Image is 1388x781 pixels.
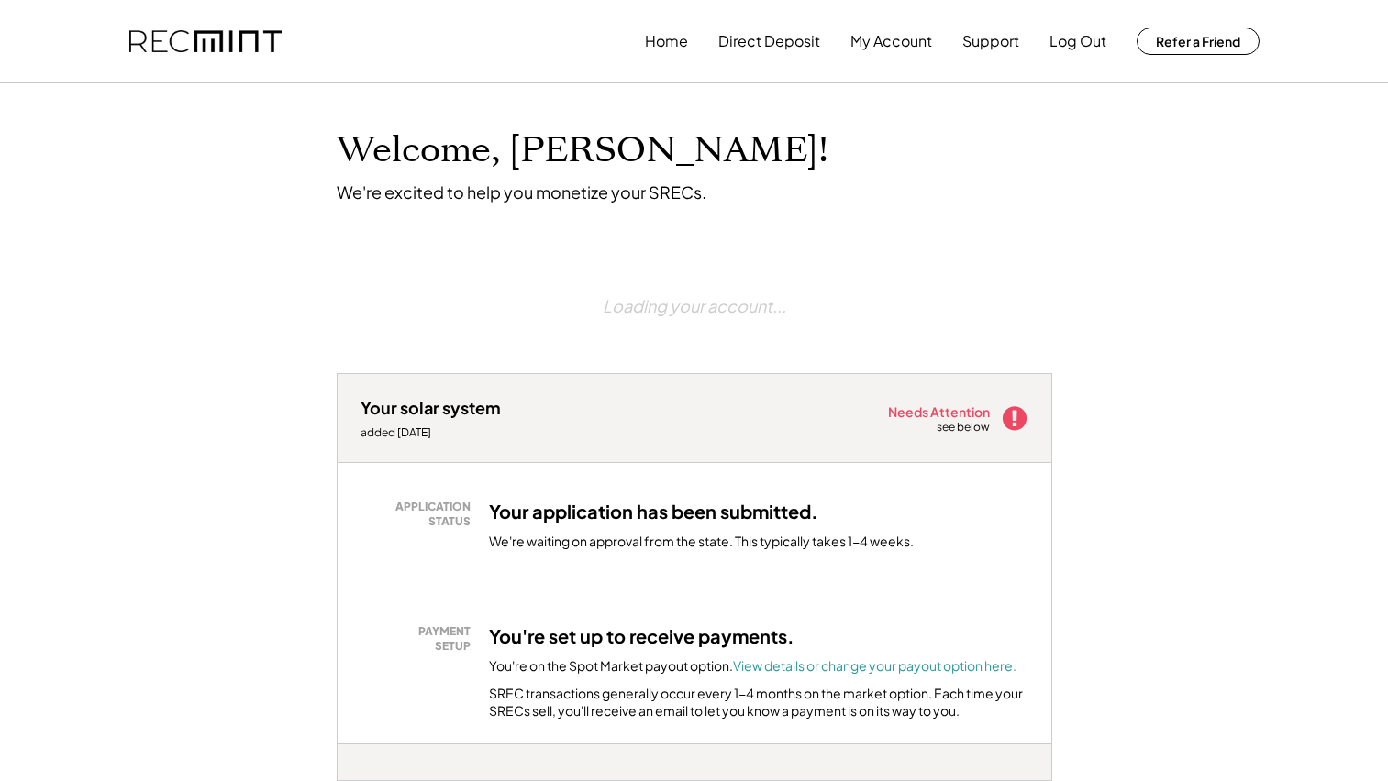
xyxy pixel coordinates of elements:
[603,248,786,363] div: Loading your account...
[361,397,501,418] div: Your solar system
[489,533,914,551] div: We're waiting on approval from the state. This typically takes 1-4 weeks.
[733,657,1016,674] a: View details or change your payout option here.
[962,23,1019,60] button: Support
[370,500,471,528] div: APPLICATION STATUS
[337,181,706,203] div: We're excited to help you monetize your SRECs.
[337,129,828,172] h1: Welcome, [PERSON_NAME]!
[645,23,688,60] button: Home
[937,420,992,435] div: see below
[489,500,818,523] h3: Your application has been submitted.
[850,23,932,60] button: My Account
[361,425,544,440] div: added [DATE]
[370,624,471,653] div: PAYMENT SETUP
[489,624,794,648] h3: You're set up to receive payments.
[1137,27,1260,55] button: Refer a Friend
[489,685,1028,720] div: SREC transactions generally occur every 1-4 months on the market option. Each time your SRECs sel...
[489,657,1016,676] div: You're on the Spot Market payout option.
[718,23,820,60] button: Direct Deposit
[888,405,992,418] div: Needs Attention
[129,30,282,53] img: recmint-logotype%403x.png
[1049,23,1106,60] button: Log Out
